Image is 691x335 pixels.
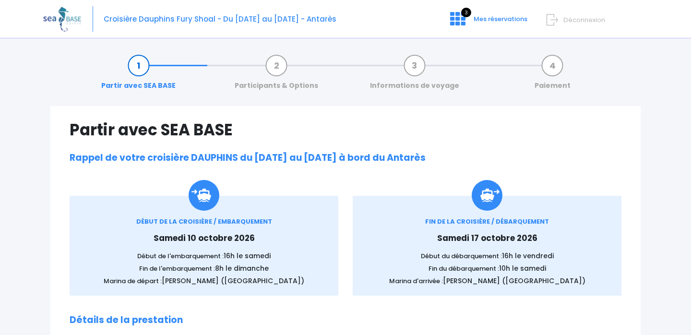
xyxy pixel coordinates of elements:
[189,180,219,211] img: Icon_embarquement.svg
[474,14,527,24] span: Mes réservations
[136,217,272,226] span: DÉBUT DE LA CROISIÈRE / EMBARQUEMENT
[154,232,255,244] span: Samedi 10 octobre 2026
[70,315,621,326] h2: Détails de la prestation
[443,276,585,286] span: [PERSON_NAME] ([GEOGRAPHIC_DATA])
[365,60,464,91] a: Informations de voyage
[499,263,546,273] span: 10h le samedi
[230,60,323,91] a: Participants & Options
[461,8,471,17] span: 3
[104,14,336,24] span: Croisière Dauphins Fury Shoal - Du [DATE] au [DATE] - Antarès
[437,232,537,244] span: Samedi 17 octobre 2026
[70,153,621,164] h2: Rappel de votre croisière DAUPHINS du [DATE] au [DATE] à bord du Antarès
[367,251,607,261] p: Début du débarquement :
[70,120,621,139] h1: Partir avec SEA BASE
[162,276,304,286] span: [PERSON_NAME] ([GEOGRAPHIC_DATA])
[442,18,533,27] a: 3 Mes réservations
[563,15,605,24] span: Déconnexion
[472,180,502,211] img: icon_debarquement.svg
[367,263,607,274] p: Fin du débarquement :
[502,251,554,261] span: 16h le vendredi
[96,60,180,91] a: Partir avec SEA BASE
[84,263,324,274] p: Fin de l'embarquement :
[84,251,324,261] p: Début de l'embarquement :
[367,276,607,286] p: Marina d'arrivée :
[530,60,575,91] a: Paiement
[215,263,269,273] span: 8h le dimanche
[425,217,549,226] span: FIN DE LA CROISIÈRE / DÉBARQUEMENT
[84,276,324,286] p: Marina de départ :
[224,251,271,261] span: 16h le samedi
